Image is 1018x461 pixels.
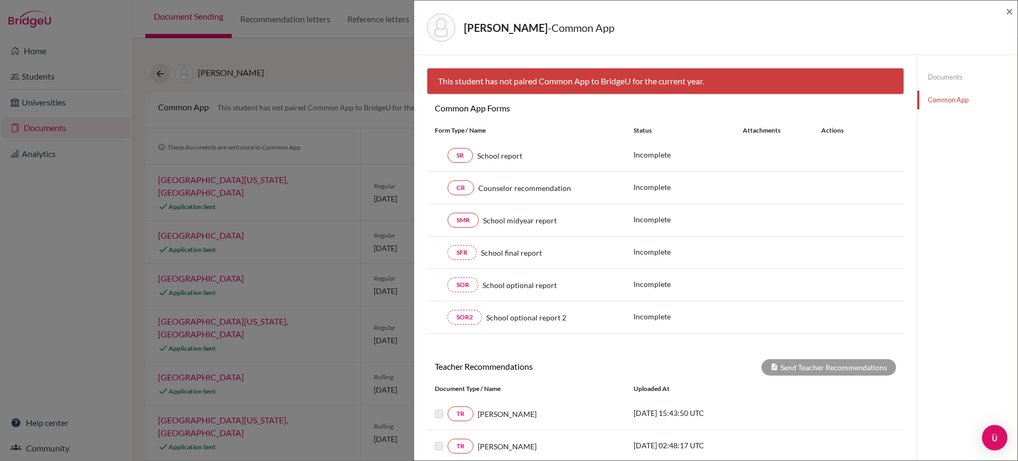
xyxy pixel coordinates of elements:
a: SR [447,148,473,163]
a: TR [447,406,473,421]
p: [DATE] 15:43:50 UTC [634,407,777,419]
p: Incomplete [634,149,743,160]
p: Incomplete [634,214,743,225]
div: Open Intercom Messenger [982,425,1007,450]
strong: [PERSON_NAME] [464,21,548,34]
div: Document Type / Name [427,384,626,394]
a: CR [447,180,474,195]
span: School optional report 2 [486,312,566,323]
div: Attachments [743,126,809,135]
p: Incomplete [634,246,743,257]
span: [PERSON_NAME] [478,408,537,420]
div: Uploaded at [626,384,785,394]
div: Form Type / Name [427,126,626,135]
a: SOR2 [447,310,482,325]
span: School optional report [482,280,557,291]
h6: Common App Forms [427,103,665,113]
a: SOR [447,277,478,292]
span: [PERSON_NAME] [478,441,537,452]
h6: Teacher Recommendations [427,361,665,371]
span: School midyear report [483,215,557,226]
p: Incomplete [634,279,743,290]
span: × [1006,3,1013,19]
p: Incomplete [634,181,743,193]
a: Documents [917,68,1017,86]
a: TR [447,439,473,454]
div: Send Teacher Recommendations [761,359,896,376]
span: - Common App [548,21,615,34]
div: Actions [809,126,874,135]
a: SFR [447,245,477,260]
div: This student has not paired Common App to BridgeU for the current year. [427,68,904,94]
span: School final report [481,247,542,258]
button: Close [1006,5,1013,18]
div: Status [634,126,743,135]
p: [DATE] 02:48:17 UTC [634,440,777,451]
span: Counselor recommendation [478,182,571,194]
p: Incomplete [634,311,743,322]
a: SMR [447,213,479,228]
a: Common App [917,91,1017,109]
span: School report [477,150,522,161]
